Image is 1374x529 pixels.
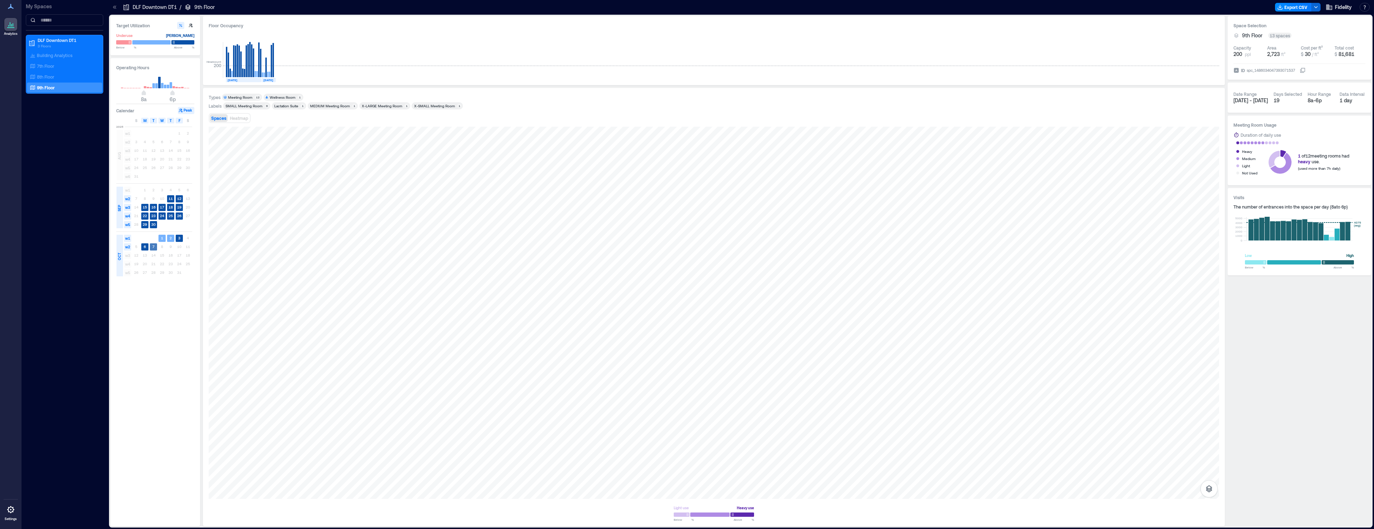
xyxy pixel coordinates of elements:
[1233,22,1365,29] h3: Space Selection
[180,4,181,11] p: /
[674,504,689,511] div: Light use
[1298,153,1349,164] div: of 12 meeting rooms had use.
[151,205,156,209] text: 16
[226,103,262,108] div: SMALL Meeting Room​
[143,222,147,226] text: 29
[1246,67,1296,74] div: spc_1486034047393071537
[404,104,409,108] div: 1
[124,204,131,211] span: w3
[1301,52,1303,57] span: $
[1245,265,1265,270] span: Below %
[1245,51,1251,57] span: ppl
[1335,45,1354,51] div: Total cost
[228,95,252,100] div: Meeting Room
[38,37,98,43] p: DLF Downtown DT1
[124,195,131,202] span: w2
[1274,97,1302,104] div: 19
[116,64,194,71] h3: Operating Hours
[1242,148,1252,155] div: Heavy
[124,235,131,242] span: w1
[177,205,181,209] text: 19
[116,22,194,29] h3: Target Utilization
[298,95,302,99] div: 1
[37,63,54,69] p: 7th Floor
[124,139,131,146] span: w2
[124,269,131,276] span: w5
[1241,131,1281,139] div: Duration of daily use
[1275,3,1312,11] button: Export CSV
[124,243,131,251] span: w2
[1308,91,1331,97] div: Hour Range
[1267,51,1280,57] span: 2,723
[1242,32,1262,39] span: 9th Floor
[264,78,273,82] text: [DATE]
[143,205,147,209] text: 15
[135,118,137,123] span: S
[133,4,177,11] p: DLF Downtown DT1
[210,114,228,122] button: Spaces
[1323,1,1354,13] button: Fidelity
[37,85,55,90] p: 9th Floor
[1233,194,1365,201] h3: Visits
[1233,204,1365,210] div: The number of entrances into the space per day ( 8a to 6p )
[255,95,261,99] div: 12
[414,103,455,108] div: X-SMALL Meeting Room
[141,96,147,102] span: 8a
[170,236,172,240] text: 2
[169,214,173,218] text: 25
[734,518,754,522] span: Above %
[151,214,156,218] text: 23
[116,45,136,50] span: Below %
[144,244,146,249] text: 6
[161,236,163,240] text: 1
[1340,97,1366,104] div: 1 day
[194,4,215,11] p: 9th Floor
[230,116,248,121] span: Heatmap
[37,52,72,58] p: Building Analytics
[1242,155,1256,162] div: Medium
[1274,91,1302,97] div: Days Selected
[1298,153,1300,158] span: 1
[124,164,131,172] span: w5
[265,104,269,108] div: 9
[1235,230,1242,233] tspan: 2000
[116,32,133,39] div: Underuse
[2,501,19,523] a: Settings
[310,103,350,108] div: MEDIUM Meeting Room
[169,196,173,201] text: 11
[211,116,226,121] span: Spaces
[160,118,164,123] span: W
[116,107,134,114] h3: Calendar
[1235,216,1242,220] tspan: 5000
[1233,121,1365,128] h3: Meeting Room Usage
[274,103,298,108] div: Lactation Suite
[170,118,172,123] span: T
[4,32,18,36] p: Analytics
[187,118,189,123] span: S
[1242,169,1257,177] div: Not Used
[124,156,131,163] span: w4
[1308,97,1334,104] div: 8a - 6p
[152,118,155,123] span: T
[151,222,156,226] text: 30
[124,252,131,259] span: w3
[174,45,194,50] span: Above %
[178,236,180,240] text: 3
[1233,97,1268,103] span: [DATE] - [DATE]
[117,152,122,160] span: AUG
[124,147,131,154] span: w3
[169,205,173,209] text: 18
[143,214,147,218] text: 22
[1235,221,1242,225] tspan: 4000
[178,107,194,114] button: Peak
[166,32,194,39] div: [PERSON_NAME]
[124,212,131,220] span: w4
[1245,252,1252,259] div: Low
[1298,166,1340,170] span: (used more than 7h daily)
[737,504,754,511] div: Heavy use
[457,104,461,108] div: 1
[1333,265,1354,270] span: Above %
[26,3,103,10] p: My Spaces
[1335,52,1337,57] span: $
[1233,51,1242,58] span: 200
